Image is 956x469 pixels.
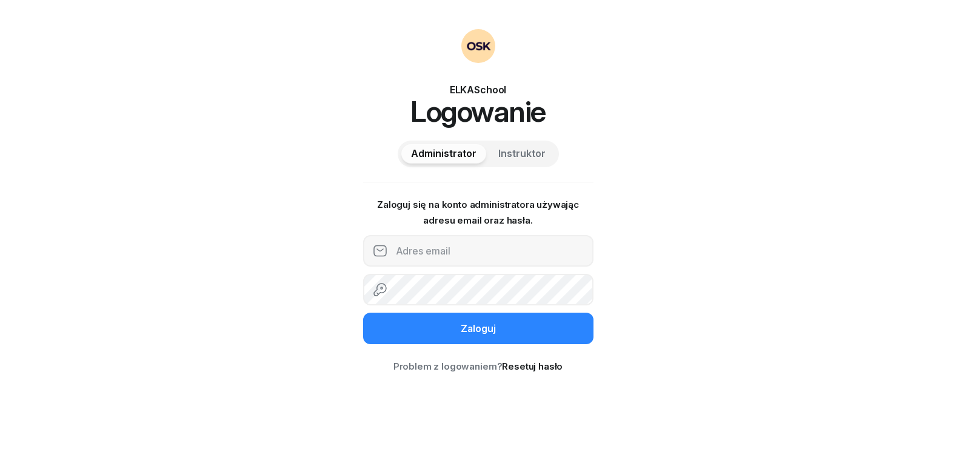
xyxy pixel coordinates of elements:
[489,144,555,164] button: Instruktor
[363,235,593,267] input: Adres email
[401,144,486,164] button: Administrator
[363,359,593,374] div: Problem z logowaniem?
[363,97,593,126] h1: Logowanie
[461,321,496,337] div: Zaloguj
[363,313,593,344] button: Zaloguj
[498,146,546,162] span: Instruktor
[363,197,593,228] p: Zaloguj się na konto administratora używając adresu email oraz hasła.
[411,146,476,162] span: Administrator
[502,361,563,372] a: Resetuj hasło
[363,82,593,97] div: ELKASchool
[461,29,495,63] img: OSKAdmin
